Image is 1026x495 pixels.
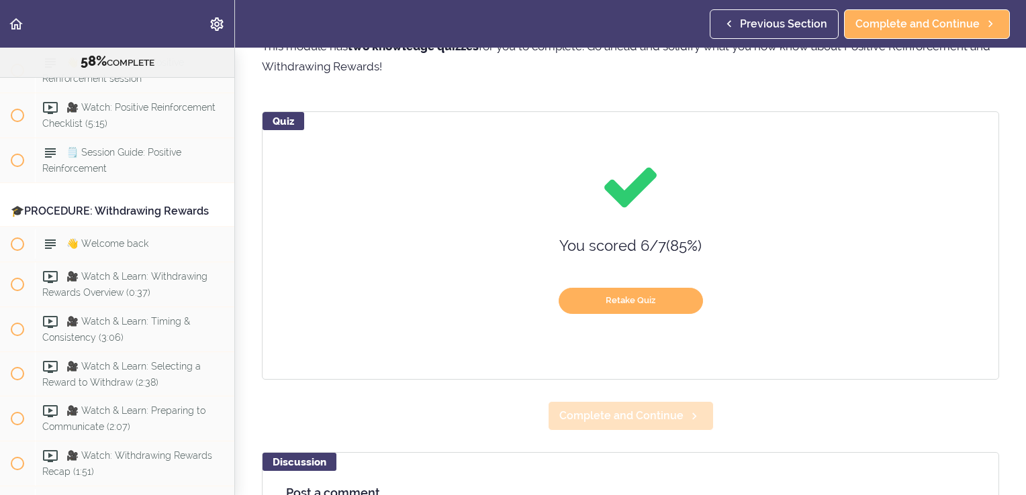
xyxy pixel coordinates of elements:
span: 👋 Welcome back [66,238,148,249]
div: Quiz [263,112,304,130]
span: 🎥 Watch & Learn: Preparing to Communicate (2:07) [42,406,205,432]
svg: Back to course curriculum [8,16,24,32]
span: 🎥 Watch & Learn: Withdrawing Rewards Overview (0:37) [42,271,207,297]
span: 58% [81,53,107,69]
button: Retake Quiz [559,288,703,314]
svg: Settings Menu [209,16,225,32]
span: Complete and Continue [855,16,980,32]
span: 🗒️ Session Guide: Positive Reinforcement [42,147,181,173]
div: COMPLETE [17,53,218,70]
a: Complete and Continue [844,9,1010,39]
span: 🎥 Watch: Withdrawing Rewards Recap (1:51) [42,451,212,477]
span: 🎥 Watch & Learn: Selecting a Reward to Withdraw (2:38) [42,361,201,387]
span: Previous Section [740,16,827,32]
p: This module has for you to complete. Go ahead and solidify what you now know about Positive Reinf... [262,36,999,76]
span: Complete and Continue [559,408,684,424]
div: Discussion [263,453,336,471]
div: You scored 6 / 7 ( 85 %) [469,231,792,261]
a: Complete and Continue [548,401,714,431]
span: 🎥 Watch & Learn: Timing & Consistency (3:06) [42,316,190,342]
a: Previous Section [710,9,839,39]
span: 🎥 Watch: Positive Reinforcement Checklist (5:15) [42,102,216,128]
